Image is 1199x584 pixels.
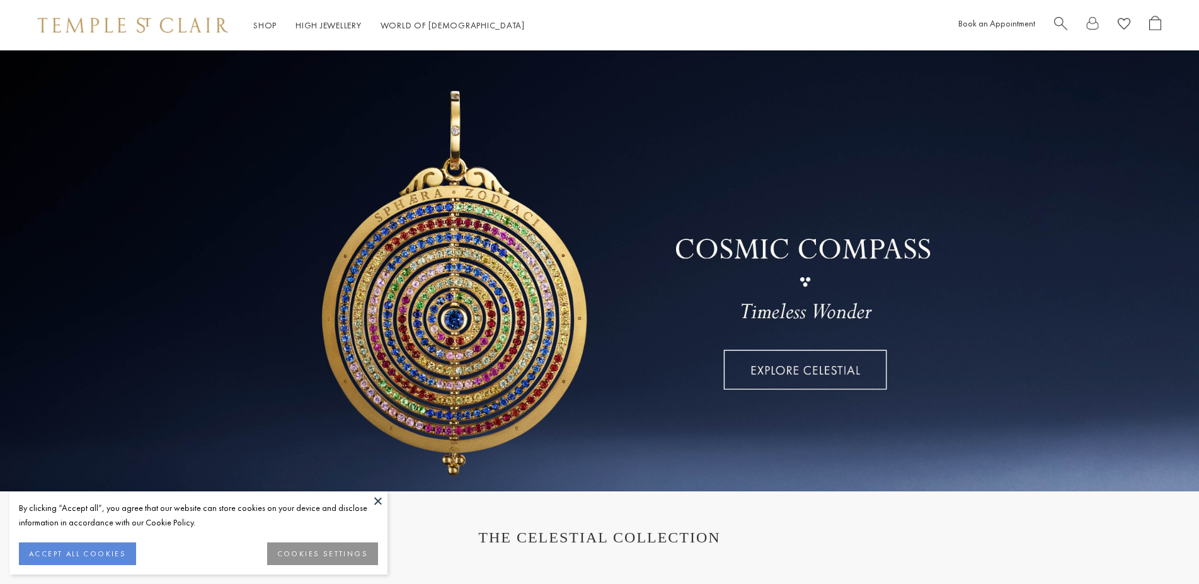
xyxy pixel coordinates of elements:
a: Open Shopping Bag [1149,16,1161,35]
button: COOKIES SETTINGS [267,542,378,565]
div: By clicking “Accept all”, you agree that our website can store cookies on your device and disclos... [19,501,378,530]
h1: THE CELESTIAL COLLECTION [50,529,1149,546]
a: World of [DEMOGRAPHIC_DATA]World of [DEMOGRAPHIC_DATA] [381,20,525,31]
button: ACCEPT ALL COOKIES [19,542,136,565]
img: Temple St. Clair [38,18,228,33]
a: View Wishlist [1118,16,1130,35]
a: Book an Appointment [958,18,1035,29]
a: High JewelleryHigh Jewellery [295,20,362,31]
nav: Main navigation [253,18,525,33]
a: Search [1054,16,1067,35]
a: ShopShop [253,20,277,31]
